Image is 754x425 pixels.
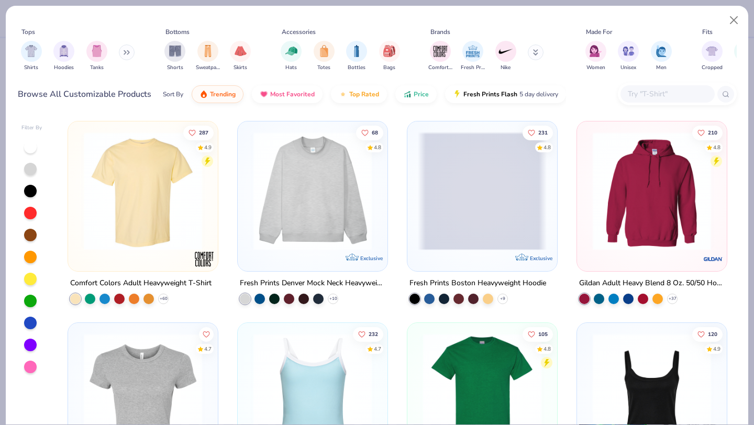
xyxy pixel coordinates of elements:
img: Bags Image [383,45,395,57]
span: Fresh Prints Flash [463,90,517,98]
button: filter button [196,41,220,72]
div: Browse All Customizable Products [18,88,151,100]
img: Comfort Colors logo [194,249,215,270]
div: Made For [586,27,612,37]
div: filter for Comfort Colors [428,41,452,72]
img: Comfort Colors Image [433,43,448,59]
div: filter for Skirts [230,41,251,72]
span: 210 [708,130,717,135]
button: filter button [461,41,485,72]
button: filter button [585,41,606,72]
button: filter button [428,41,452,72]
img: Shirts Image [25,45,37,57]
button: filter button [379,41,400,72]
img: Hoodies Image [58,45,70,57]
img: most_fav.gif [260,90,268,98]
div: Fresh Prints Denver Mock Neck Heavyweight Sweatshirt [240,277,385,290]
div: 4.8 [374,143,381,151]
button: Like [692,125,723,140]
img: Women Image [590,45,602,57]
button: filter button [86,41,107,72]
div: 4.8 [713,143,720,151]
span: 68 [372,130,378,135]
img: a90f7c54-8796-4cb2-9d6e-4e9644cfe0fe [377,132,506,250]
button: filter button [314,41,335,72]
div: Accessories [282,27,316,37]
div: filter for Bags [379,41,400,72]
img: Hats Image [285,45,297,57]
img: 01756b78-01f6-4cc6-8d8a-3c30c1a0c8ac [587,132,716,250]
span: 231 [538,130,548,135]
img: Totes Image [318,45,330,57]
span: Cropped [702,64,723,72]
div: Gildan Adult Heavy Blend 8 Oz. 50/50 Hooded Sweatshirt [579,277,725,290]
div: Tops [21,27,35,37]
span: 120 [708,331,717,337]
img: Tanks Image [91,45,103,57]
div: filter for Shirts [21,41,42,72]
span: Men [656,64,667,72]
button: filter button [21,41,42,72]
div: Fits [702,27,713,37]
button: Most Favorited [252,85,323,103]
button: Like [353,327,383,341]
img: Men Image [656,45,667,57]
button: Close [724,10,744,30]
button: filter button [281,41,302,72]
span: Bags [383,64,395,72]
div: Comfort Colors Adult Heavyweight T-Shirt [70,277,212,290]
div: filter for Women [585,41,606,72]
span: Fresh Prints [461,64,485,72]
button: Like [523,327,553,341]
img: Shorts Image [169,45,181,57]
span: Skirts [234,64,247,72]
input: Try "T-Shirt" [627,88,707,100]
span: Totes [317,64,330,72]
button: Like [199,327,214,341]
span: Price [414,90,429,98]
div: filter for Hats [281,41,302,72]
div: filter for Cropped [702,41,723,72]
span: Comfort Colors [428,64,452,72]
button: Like [356,125,383,140]
div: filter for Fresh Prints [461,41,485,72]
button: filter button [495,41,516,72]
span: + 10 [329,296,337,302]
span: + 9 [500,296,505,302]
span: + 37 [668,296,676,302]
button: filter button [618,41,639,72]
span: + 60 [160,296,168,302]
button: Fresh Prints Flash5 day delivery [445,85,566,103]
div: Bottoms [165,27,190,37]
span: 232 [369,331,378,337]
img: f5d85501-0dbb-4ee4-b115-c08fa3845d83 [248,132,377,250]
img: 029b8af0-80e6-406f-9fdc-fdf898547912 [79,132,207,250]
span: Hats [285,64,297,72]
img: Nike Image [498,43,514,59]
span: Trending [210,90,236,98]
img: trending.gif [199,90,208,98]
button: Top Rated [331,85,387,103]
span: Shorts [167,64,183,72]
button: Like [692,327,723,341]
div: filter for Totes [314,41,335,72]
span: 5 day delivery [519,88,558,100]
div: 4.8 [544,345,551,353]
img: Fresh Prints Image [465,43,481,59]
div: filter for Sweatpants [196,41,220,72]
img: Bottles Image [351,45,362,57]
img: Cropped Image [706,45,718,57]
button: Like [523,125,553,140]
button: Like [184,125,214,140]
div: 4.9 [713,345,720,353]
button: Price [395,85,437,103]
span: Tanks [90,64,104,72]
span: Top Rated [349,90,379,98]
div: 4.7 [205,345,212,353]
div: filter for Hoodies [53,41,74,72]
button: filter button [164,41,185,72]
span: Hoodies [54,64,74,72]
div: 4.9 [205,143,212,151]
span: Exclusive [360,255,383,262]
div: Fresh Prints Boston Heavyweight Hoodie [409,277,546,290]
